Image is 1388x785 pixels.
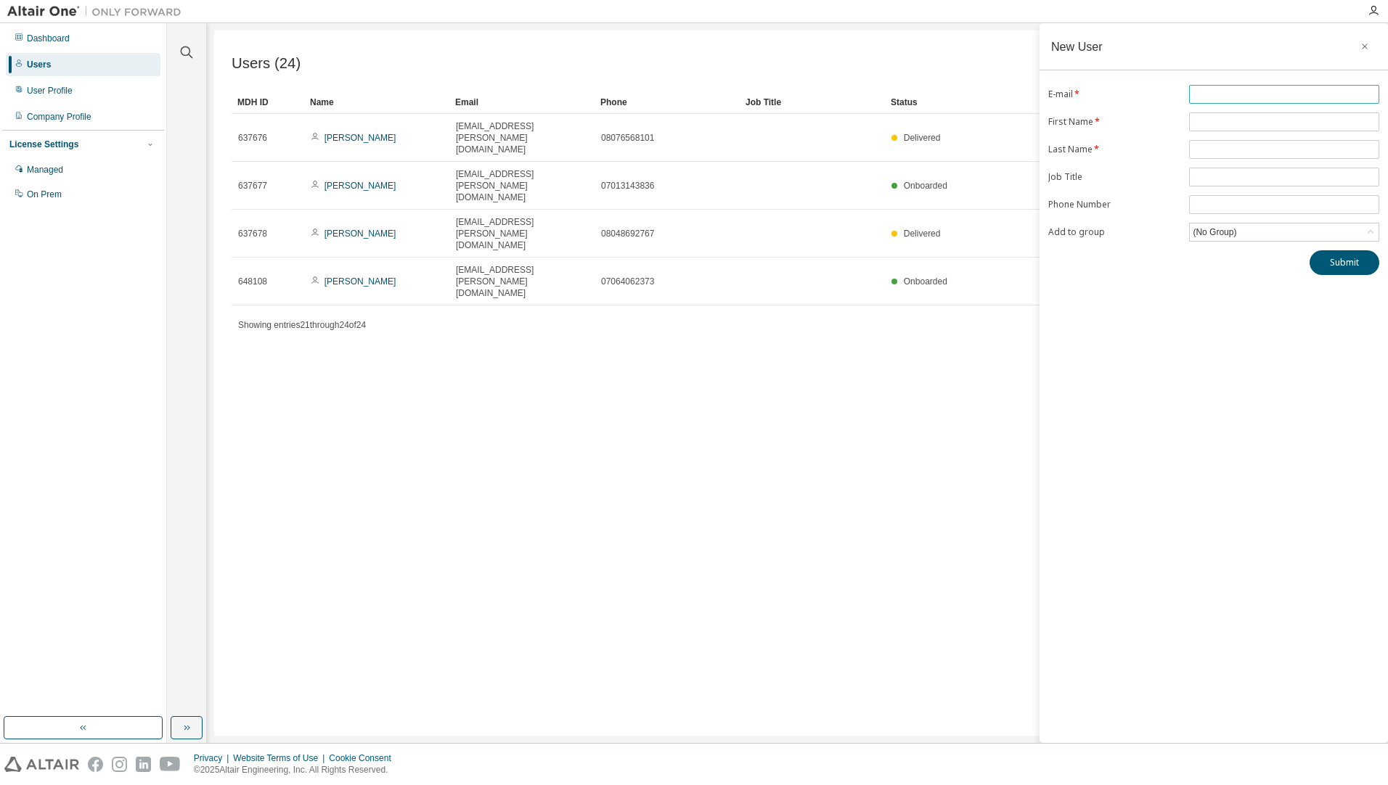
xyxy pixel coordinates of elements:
[9,139,78,150] div: License Settings
[7,4,189,19] img: Altair One
[27,59,51,70] div: Users
[27,85,73,96] div: User Profile
[746,91,879,114] div: Job Title
[1048,226,1180,238] label: Add to group
[194,764,400,776] p: © 2025 Altair Engineering, Inc. All Rights Reserved.
[601,132,654,144] span: 08076568101
[904,133,941,143] span: Delivered
[232,55,301,72] span: Users (24)
[160,757,181,772] img: youtube.svg
[324,229,396,239] a: [PERSON_NAME]
[904,181,947,191] span: Onboarded
[27,189,62,200] div: On Prem
[891,91,1288,114] div: Status
[112,757,127,772] img: instagram.svg
[324,133,396,143] a: [PERSON_NAME]
[238,228,267,239] span: 637678
[194,752,233,764] div: Privacy
[238,276,267,287] span: 648108
[1310,250,1379,275] button: Submit
[238,180,267,192] span: 637677
[4,757,79,772] img: altair_logo.svg
[904,276,947,287] span: Onboarded
[456,168,588,203] span: [EMAIL_ADDRESS][PERSON_NAME][DOMAIN_NAME]
[1048,171,1180,183] label: Job Title
[238,132,267,144] span: 637676
[904,229,941,239] span: Delivered
[1190,223,1379,241] div: (No Group)
[1051,41,1103,52] div: New User
[233,752,329,764] div: Website Terms of Use
[456,216,588,251] span: [EMAIL_ADDRESS][PERSON_NAME][DOMAIN_NAME]
[601,276,654,287] span: 07064062373
[136,757,151,772] img: linkedin.svg
[310,91,444,114] div: Name
[88,757,103,772] img: facebook.svg
[601,180,654,192] span: 07013143836
[324,276,396,287] a: [PERSON_NAME]
[601,228,654,239] span: 08048692767
[27,111,91,123] div: Company Profile
[1048,89,1180,100] label: E-mail
[1048,199,1180,210] label: Phone Number
[238,320,366,330] span: Showing entries 21 through 24 of 24
[1191,224,1238,240] div: (No Group)
[27,33,70,44] div: Dashboard
[1048,144,1180,155] label: Last Name
[329,752,399,764] div: Cookie Consent
[324,181,396,191] a: [PERSON_NAME]
[1048,116,1180,128] label: First Name
[456,264,588,299] span: [EMAIL_ADDRESS][PERSON_NAME][DOMAIN_NAME]
[455,91,589,114] div: Email
[600,91,734,114] div: Phone
[237,91,298,114] div: MDH ID
[27,164,63,176] div: Managed
[456,120,588,155] span: [EMAIL_ADDRESS][PERSON_NAME][DOMAIN_NAME]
